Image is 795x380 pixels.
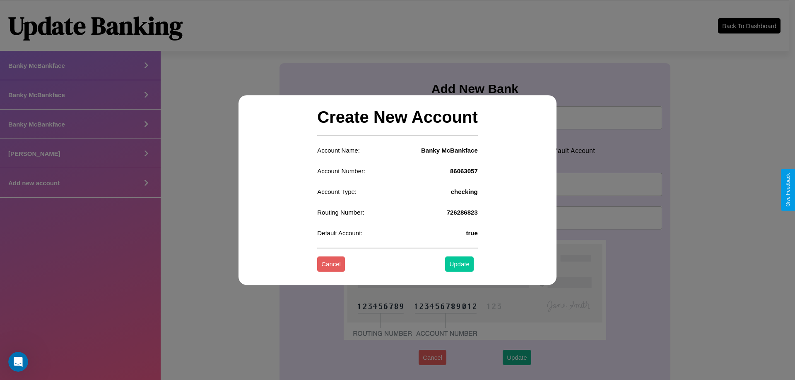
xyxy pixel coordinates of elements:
p: Account Type: [317,186,357,197]
h2: Create New Account [317,100,478,135]
h4: 86063057 [450,167,478,174]
h4: checking [451,188,478,195]
h4: true [466,229,477,237]
h4: Banky McBankface [421,147,478,154]
button: Update [445,257,473,272]
div: Give Feedback [785,173,791,207]
p: Account Name: [317,145,360,156]
iframe: Intercom live chat [8,352,28,372]
p: Default Account: [317,227,362,239]
p: Account Number: [317,165,365,177]
button: Cancel [317,257,345,272]
h4: 726286823 [447,209,478,216]
p: Routing Number: [317,207,364,218]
